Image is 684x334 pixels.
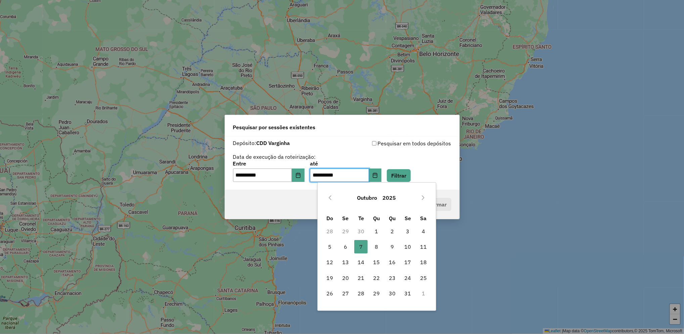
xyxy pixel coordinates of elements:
td: 28 [322,223,337,239]
td: 23 [384,270,400,285]
td: 30 [353,223,369,239]
button: Filtrar [387,169,411,182]
span: 17 [401,255,414,269]
td: 11 [416,239,431,254]
span: Pesquisar por sessões existentes [233,123,316,131]
td: 12 [322,254,337,270]
span: 10 [401,240,414,253]
span: 19 [323,271,336,285]
span: 18 [417,255,430,269]
td: 31 [400,286,415,301]
span: Sa [420,215,426,222]
td: 3 [400,223,415,239]
span: 31 [401,287,414,300]
span: 12 [323,255,336,269]
strong: CDD Varginha [257,140,290,146]
span: 9 [385,240,399,253]
span: 13 [339,255,352,269]
td: 10 [400,239,415,254]
button: Choose Year [380,190,399,206]
td: 15 [369,254,384,270]
label: Entre [233,159,305,168]
span: 1 [370,225,383,238]
span: 16 [385,255,399,269]
span: 11 [417,240,430,253]
span: 6 [339,240,352,253]
label: até [310,159,381,168]
span: Do [326,215,333,222]
span: 21 [354,271,368,285]
span: 20 [339,271,352,285]
div: Pesquisar em todos depósitos [342,139,451,147]
td: 27 [338,286,353,301]
td: 21 [353,270,369,285]
span: 24 [401,271,414,285]
td: 18 [416,254,431,270]
span: Se [342,215,349,222]
td: 29 [338,223,353,239]
span: 28 [354,287,368,300]
span: 8 [370,240,383,253]
span: 5 [323,240,336,253]
button: Choose Date [369,169,382,182]
td: 30 [384,286,400,301]
td: 19 [322,270,337,285]
td: 7 [353,239,369,254]
td: 5 [322,239,337,254]
label: Depósito: [233,139,290,147]
span: Se [405,215,411,222]
span: 29 [370,287,383,300]
td: 13 [338,254,353,270]
td: 1 [369,223,384,239]
span: 3 [401,225,414,238]
td: 8 [369,239,384,254]
td: 29 [369,286,384,301]
button: Choose Date [292,169,305,182]
td: 26 [322,286,337,301]
span: 27 [339,287,352,300]
span: 26 [323,287,336,300]
label: Data de execução da roteirização: [233,153,316,161]
span: 23 [385,271,399,285]
span: Qu [373,215,380,222]
td: 4 [416,223,431,239]
td: 24 [400,270,415,285]
span: 7 [354,240,368,253]
td: 14 [353,254,369,270]
span: Te [358,215,364,222]
span: 30 [385,287,399,300]
button: Next Month [418,192,428,203]
td: 9 [384,239,400,254]
td: 2 [384,223,400,239]
td: 25 [416,270,431,285]
td: 16 [384,254,400,270]
button: Choose Month [355,190,380,206]
button: Previous Month [325,192,335,203]
span: 4 [417,225,430,238]
td: 17 [400,254,415,270]
td: 6 [338,239,353,254]
td: 1 [416,286,431,301]
span: 22 [370,271,383,285]
td: 28 [353,286,369,301]
td: 20 [338,270,353,285]
div: Choose Date [317,182,436,311]
span: 25 [417,271,430,285]
span: 15 [370,255,383,269]
span: Qu [389,215,396,222]
span: 2 [385,225,399,238]
span: 14 [354,255,368,269]
td: 22 [369,270,384,285]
